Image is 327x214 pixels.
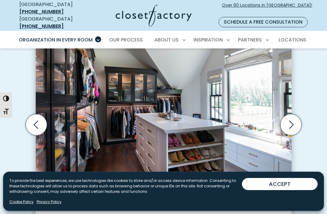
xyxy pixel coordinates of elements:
[9,199,34,205] a: Cookie Policy
[116,5,192,27] img: Closet Factory Logo
[37,199,61,205] a: Privacy Policy
[19,8,64,15] a: [PHONE_NUMBER]
[19,36,93,43] span: Organization in Every Room
[19,23,64,30] a: [PHONE_NUMBER]
[242,178,318,190] button: ACCEPT
[279,36,306,43] span: Locations
[219,17,308,27] a: Schedule a Free Consultation
[9,178,242,194] p: To provide the best experiences, we use technologies like cookies to store and/or access device i...
[278,112,304,138] button: Next slide
[36,23,292,209] img: Stylish walk-in closet with black-framed glass cabinetry, island with shoe shelving
[238,36,262,43] span: Partners
[19,15,85,30] div: [GEOGRAPHIC_DATA]
[23,112,49,138] button: Previous slide
[109,36,143,43] span: Our Process
[193,36,223,43] span: Inspiration
[19,1,85,15] div: [GEOGRAPHIC_DATA]
[15,31,312,48] nav: Primary Menu
[154,36,179,43] span: About Us
[222,2,312,15] span: Over 60 Locations in [GEOGRAPHIC_DATA]!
